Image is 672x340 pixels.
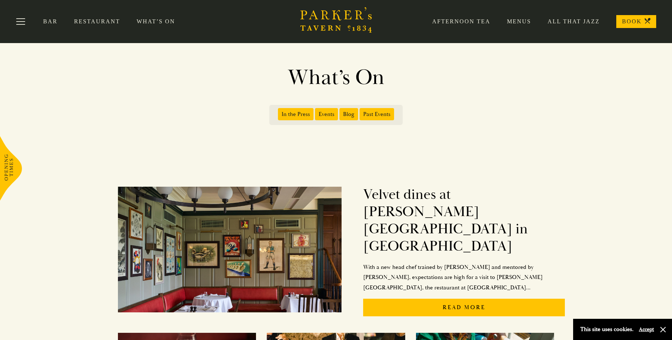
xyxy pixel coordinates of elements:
button: Accept [639,326,654,333]
span: Blog [339,108,358,120]
p: With a new head chef trained by [PERSON_NAME] and mentored by [PERSON_NAME], expectations are hig... [363,262,565,293]
h2: Velvet dines at [PERSON_NAME][GEOGRAPHIC_DATA] in [GEOGRAPHIC_DATA] [363,186,565,255]
a: Velvet dines at [PERSON_NAME][GEOGRAPHIC_DATA] in [GEOGRAPHIC_DATA]With a new head chef trained b... [118,179,565,322]
span: Events [315,108,338,120]
h1: What’s On [131,65,541,90]
span: Past Events [360,108,394,120]
p: This site uses cookies. [580,324,634,335]
span: In the Press [278,108,314,120]
button: Close and accept [659,326,667,333]
p: Read More [363,299,565,316]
